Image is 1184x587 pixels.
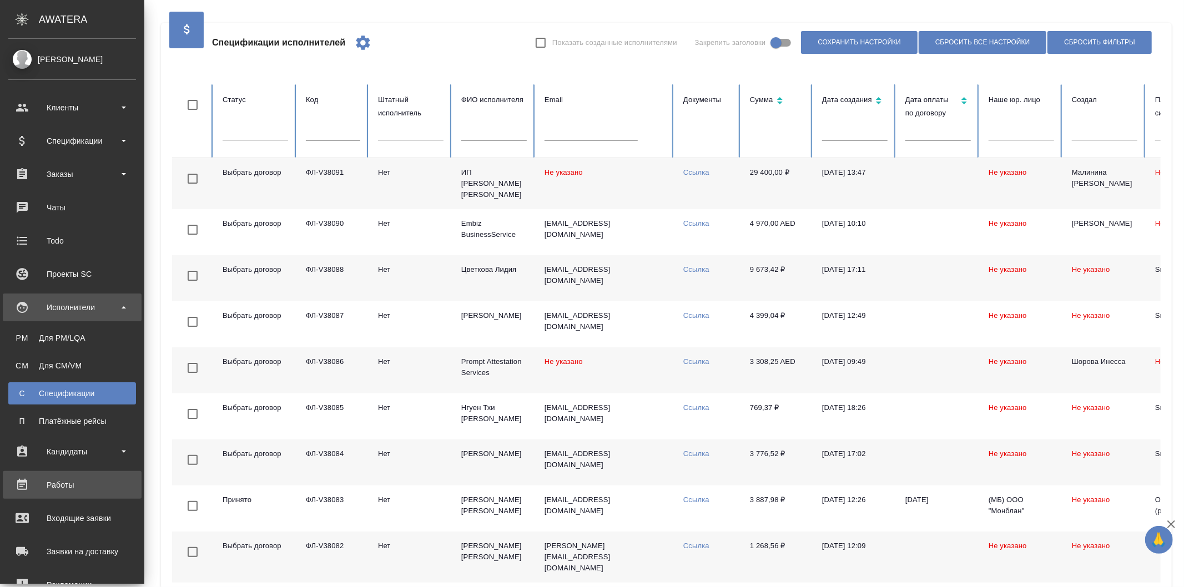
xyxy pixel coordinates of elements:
span: 🙏 [1150,528,1168,551]
div: Кандидаты [8,443,136,460]
td: 9 673,42 ₽ [741,255,813,301]
span: Не указано [989,449,1027,458]
td: [EMAIL_ADDRESS][DOMAIN_NAME] [536,301,674,347]
td: ИП [PERSON_NAME] [PERSON_NAME] [452,158,536,209]
div: [PERSON_NAME] [8,53,136,65]
div: Чаты [8,199,136,216]
a: Ссылка [683,495,709,504]
td: [DATE] 12:49 [813,301,896,347]
td: [EMAIL_ADDRESS][DOMAIN_NAME] [536,439,674,485]
td: [EMAIL_ADDRESS][DOMAIN_NAME] [536,485,674,532]
td: ФЛ-V38091 [297,158,369,209]
td: 29 400,00 ₽ [741,158,813,209]
td: [DATE] 17:11 [813,255,896,301]
td: Нет [369,393,452,439]
div: Спецификации [8,133,136,149]
div: Работы [8,477,136,493]
td: ФЛ-V38090 [297,209,369,255]
td: 1 268,56 ₽ [741,532,813,583]
td: [DATE] 13:47 [813,158,896,209]
div: Сортировка [905,93,971,120]
td: Нет [369,347,452,393]
td: ФЛ-V38085 [297,393,369,439]
a: ППлатёжные рейсы [8,410,136,432]
div: Входящие заявки [8,510,136,527]
td: Нет [369,485,452,532]
td: [DATE] 17:02 [813,439,896,485]
div: Сортировка [750,93,804,109]
div: Заказы [8,166,136,183]
td: [EMAIL_ADDRESS][DOMAIN_NAME] [536,209,674,255]
span: Toggle Row Selected [181,356,204,379]
span: Закрепить заголовки [695,37,766,48]
td: [DATE] 12:26 [813,485,896,532]
td: Шорова Инесса [1063,347,1146,393]
span: Не указано [1072,542,1110,550]
a: Ссылка [683,219,709,227]
span: Не указано [1072,495,1110,504]
div: Заявки на доставку [8,543,136,560]
span: Не указано [989,403,1027,412]
a: Ссылка [683,357,709,366]
td: [DATE] 18:26 [813,393,896,439]
td: Нгуен Тхи [PERSON_NAME] [452,393,536,439]
div: ФИО исполнителя [461,93,527,107]
div: Клиенты [8,99,136,116]
td: 3 776,52 ₽ [741,439,813,485]
a: Ссылка [683,403,709,412]
td: [PERSON_NAME] [452,439,536,485]
span: Toggle Row Selected [181,310,204,333]
td: [PERSON_NAME] [1063,209,1146,255]
span: Toggle Row Selected [181,218,204,241]
td: [DATE] 09:49 [813,347,896,393]
span: Toggle Row Selected [181,167,204,190]
td: Нет [369,209,452,255]
span: Показать созданные исполнителями [552,37,677,48]
td: Выбрать договор [214,532,297,583]
button: Сбросить фильтры [1047,31,1152,54]
td: Выбрать договор [214,439,297,485]
span: Toggle Row Selected [181,448,204,472]
td: ФЛ-V38082 [297,532,369,583]
td: ФЛ-V38083 [297,485,369,532]
td: [DATE] 12:09 [813,532,896,583]
div: Платёжные рейсы [14,416,130,427]
td: (МБ) ООО "Монблан" [980,485,1063,532]
td: [EMAIL_ADDRESS][DOMAIN_NAME] [536,393,674,439]
div: Наше юр. лицо [989,93,1054,107]
div: Спецификации [14,388,130,399]
span: Не указано [1072,265,1110,274]
td: Выбрать договор [214,209,297,255]
td: Нет [369,158,452,209]
div: Сортировка [822,93,888,109]
td: 3 308,25 AED [741,347,813,393]
div: Документы [683,93,732,107]
a: Работы [3,471,142,499]
span: Toggle Row Selected [181,264,204,287]
td: 3 887,98 ₽ [741,485,813,532]
span: Не указано [989,542,1027,550]
a: Ссылка [683,311,709,320]
button: 🙏 [1145,526,1173,554]
td: 4 970,00 AED [741,209,813,255]
td: [DATE] 10:10 [813,209,896,255]
td: [DATE] [896,485,980,532]
a: Чаты [3,194,142,221]
td: [EMAIL_ADDRESS][DOMAIN_NAME] [536,255,674,301]
a: Ссылка [683,168,709,176]
td: Нет [369,439,452,485]
td: [PERSON_NAME] [PERSON_NAME] [452,532,536,583]
td: Нет [369,255,452,301]
span: Не указано [989,265,1027,274]
td: Выбрать договор [214,301,297,347]
span: Не указано [1072,403,1110,412]
td: [PERSON_NAME][EMAIL_ADDRESS][DOMAIN_NAME] [536,532,674,583]
span: Не указано [1072,311,1110,320]
div: Статус [223,93,288,107]
td: Выбрать договор [214,255,297,301]
div: Код [306,93,360,107]
td: ФЛ-V38086 [297,347,369,393]
td: Embiz BusinessService [452,209,536,255]
button: Сбросить все настройки [919,31,1046,54]
td: ФЛ-V38088 [297,255,369,301]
